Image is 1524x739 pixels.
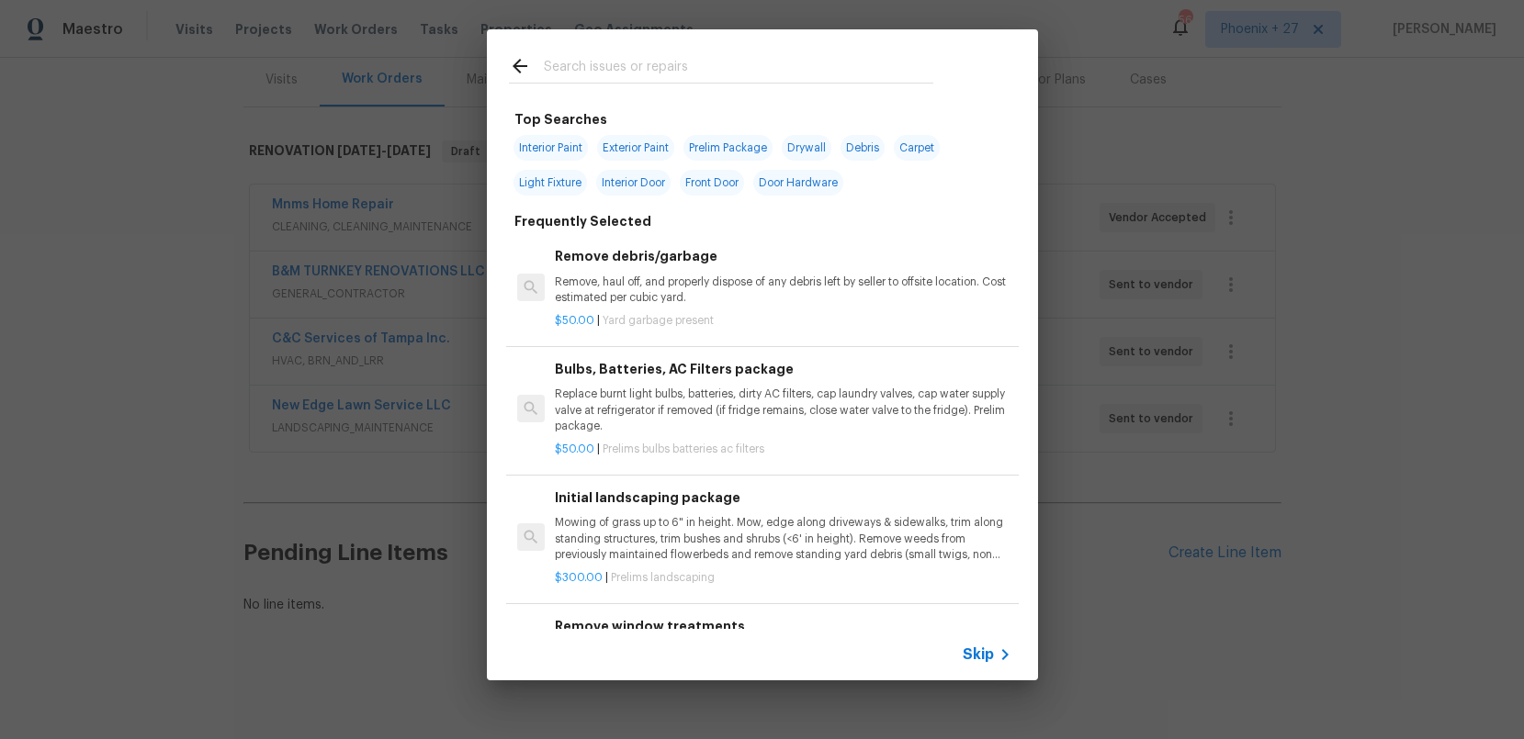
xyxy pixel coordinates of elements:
span: $50.00 [555,315,594,326]
span: $300.00 [555,572,603,583]
p: Remove, haul off, and properly dispose of any debris left by seller to offsite location. Cost est... [555,274,1010,306]
span: Prelim Package [683,135,773,161]
h6: Remove debris/garbage [555,246,1010,266]
span: Front Door [680,170,744,196]
span: Exterior Paint [597,135,674,161]
span: Skip [963,645,994,664]
span: Debris [841,135,885,161]
h6: Remove window treatments [555,616,1010,636]
p: | [555,570,1010,586]
span: Interior Paint [514,135,588,161]
span: Door Hardware [753,170,843,196]
span: $50.00 [555,443,594,454]
span: Prelims landscaping [611,572,715,583]
span: Light Fixture [514,170,587,196]
span: Yard garbage present [603,315,714,326]
span: Drywall [782,135,831,161]
p: Mowing of grass up to 6" in height. Mow, edge along driveways & sidewalks, trim along standing st... [555,515,1010,562]
p: | [555,442,1010,457]
span: Carpet [894,135,940,161]
h6: Top Searches [514,109,607,129]
p: Replace burnt light bulbs, batteries, dirty AC filters, cap laundry valves, cap water supply valv... [555,386,1010,433]
p: | [555,313,1010,329]
h6: Initial landscaping package [555,487,1010,508]
span: Prelims bulbs batteries ac filters [603,443,764,454]
input: Search issues or repairs [544,55,933,83]
h6: Bulbs, Batteries, AC Filters package [555,359,1010,379]
span: Interior Door [596,170,671,196]
h6: Frequently Selected [514,211,651,231]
